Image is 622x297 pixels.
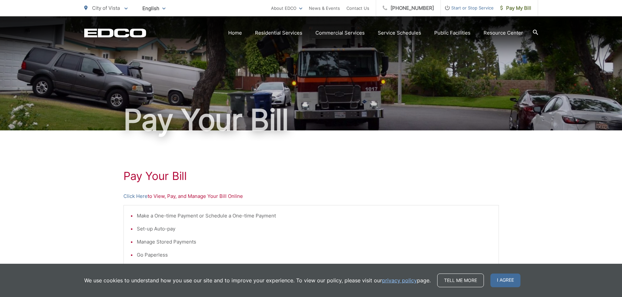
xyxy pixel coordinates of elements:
[137,238,492,246] li: Manage Stored Payments
[490,274,520,287] span: I agree
[315,29,365,37] a: Commercial Services
[137,225,492,233] li: Set-up Auto-pay
[484,29,523,37] a: Resource Center
[137,3,170,14] span: English
[309,4,340,12] a: News & Events
[92,5,120,11] span: City of Vista
[137,251,492,259] li: Go Paperless
[84,104,538,136] h1: Pay Your Bill
[382,276,417,284] a: privacy policy
[437,274,484,287] a: Tell me more
[84,28,146,37] a: EDCD logo. Return to the homepage.
[123,170,499,183] h1: Pay Your Bill
[500,4,531,12] span: Pay My Bill
[123,192,148,200] a: Click Here
[123,192,499,200] p: to View, Pay, and Manage Your Bill Online
[255,29,302,37] a: Residential Services
[346,4,369,12] a: Contact Us
[271,4,302,12] a: About EDCO
[137,212,492,220] li: Make a One-time Payment or Schedule a One-time Payment
[434,29,470,37] a: Public Facilities
[228,29,242,37] a: Home
[378,29,421,37] a: Service Schedules
[84,276,431,284] p: We use cookies to understand how you use our site and to improve your experience. To view our pol...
